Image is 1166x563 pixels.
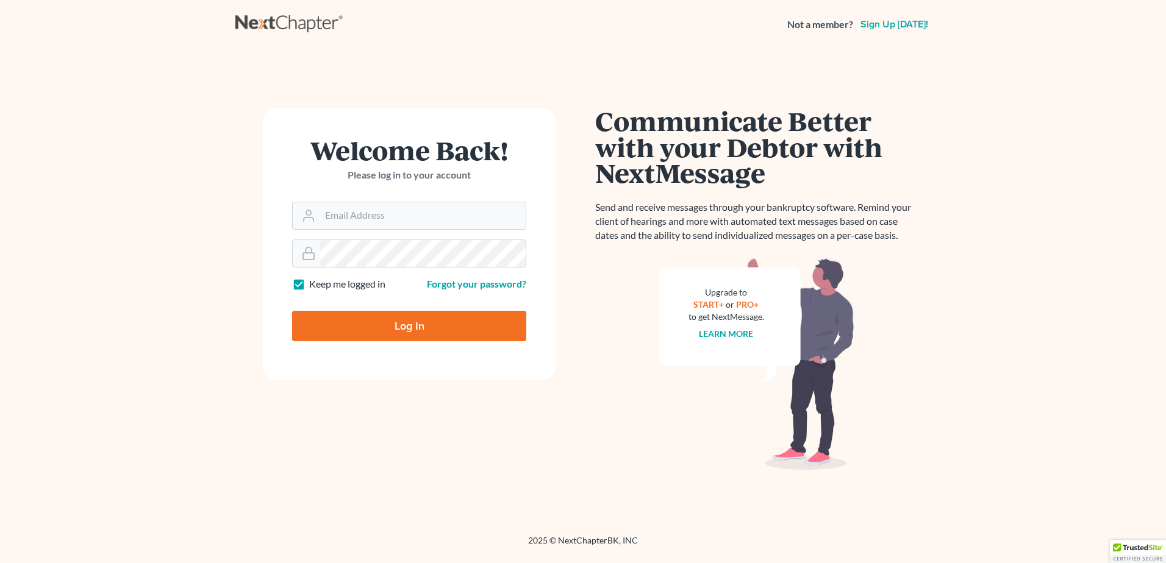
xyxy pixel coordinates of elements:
[1110,540,1166,563] div: TrustedSite Certified
[292,311,526,341] input: Log In
[309,277,385,291] label: Keep me logged in
[292,168,526,182] p: Please log in to your account
[235,534,931,556] div: 2025 © NextChapterBK, INC
[726,299,735,310] span: or
[858,19,931,29] a: Sign up [DATE]!
[659,257,854,470] img: nextmessage_bg-59042aed3d76b12b5cd301f8e5b87938c9018125f34e5fa2b7a6b67550977c72.svg
[292,137,526,163] h1: Welcome Back!
[787,18,853,32] strong: Not a member?
[427,278,526,289] a: Forgot your password?
[737,299,759,310] a: PRO+
[595,200,918,243] p: Send and receive messages through your bankruptcy software. Remind your client of hearings and mo...
[694,299,724,310] a: START+
[699,328,754,339] a: Learn more
[595,108,918,186] h1: Communicate Better with your Debtor with NextMessage
[689,286,764,299] div: Upgrade to
[320,202,526,229] input: Email Address
[689,311,764,323] div: to get NextMessage.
